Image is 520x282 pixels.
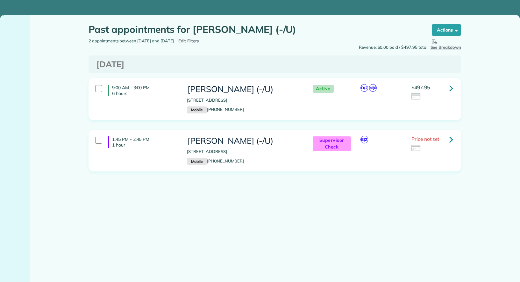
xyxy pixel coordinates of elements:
[369,84,377,92] span: M(6
[108,85,177,96] h4: 9:00 AM - 3:00 PM
[178,38,199,43] span: Edit Filters
[359,44,427,51] span: Revenue: $0.00 paid / $497.95 total
[177,38,199,43] a: Edit Filters
[411,136,439,142] span: Price not set
[112,142,177,148] p: 1 hour
[187,158,207,165] small: Mobile
[108,136,177,148] h4: 1:45 PM - 2:45 PM
[84,38,275,44] div: 2 appointments between [DATE] and [DATE]
[187,148,300,155] p: [STREET_ADDRESS]
[411,84,430,90] span: $497.95
[187,106,207,113] small: Mobile
[187,85,300,94] h3: [PERSON_NAME] (-/U)
[96,60,453,69] h3: [DATE]
[187,158,244,163] a: Mobile[PHONE_NUMBER]
[313,85,334,93] span: Active
[313,136,351,151] span: Supervisor Check
[89,24,420,35] h1: Past appointments for [PERSON_NAME] (-/U)
[431,38,461,51] button: See Breakdown
[431,38,461,50] span: See Breakdown
[187,97,300,104] p: [STREET_ADDRESS]
[432,24,461,36] button: Actions
[360,136,368,143] span: B(2
[411,145,421,152] img: icon_credit_card_neutral-3d9a980bd25ce6dbb0f2033d7200983694762465c175678fcbc2d8f4bc43548e.png
[187,136,300,146] h3: [PERSON_NAME] (-/U)
[360,84,368,92] span: D(2
[187,107,244,112] a: Mobile[PHONE_NUMBER]
[112,90,177,96] p: 6 hours
[411,93,421,100] img: icon_credit_card_neutral-3d9a980bd25ce6dbb0f2033d7200983694762465c175678fcbc2d8f4bc43548e.png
